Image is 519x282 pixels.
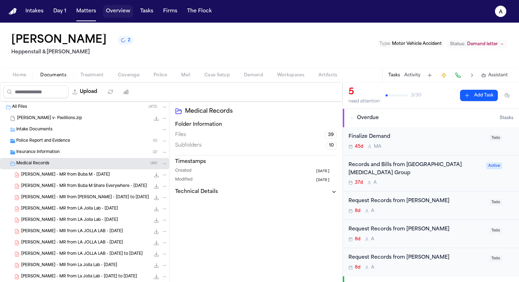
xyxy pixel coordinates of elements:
[103,5,133,18] button: Overview
[153,115,160,122] button: Download Peterson v- Pavillions.zip
[404,72,420,78] button: Activity
[21,206,118,212] span: [PERSON_NAME] - MR from LA Jolla Lab - [DATE]
[185,107,337,116] h2: Medical Records
[204,72,230,78] span: Case Setup
[175,188,337,195] button: Technical Details
[153,273,160,280] button: Download D. Peterson - MR from La Jolla Lab - 6.28.24 to 6.28.24
[16,161,49,167] span: Medical Records
[153,262,160,269] button: Download D. Peterson - MR from La Jolla Lab - 6.28.24
[153,171,160,178] button: Download D. Peterson - MR from Buba M - 6.29.24
[118,72,139,78] span: Coverage
[343,248,519,276] div: Open task: Request Records from Dr. Hougen
[153,183,160,190] button: Download D. Peterson - MR from Buba M Share Everywhere - 6.29.24
[153,217,160,224] button: Download D. Peterson - MR from LA Jolla Lab - 6.27.24
[377,40,444,47] button: Edit Type: Motor Vehicle Accident
[153,251,160,258] button: Download D. Peterson - MR from LA JOLLA LAB - 6.27.24 to 6.27.24
[481,72,508,78] button: Assistant
[355,265,360,270] span: 8d
[80,72,104,78] span: Treatment
[21,217,118,223] span: [PERSON_NAME] - MR from LA Jolla Lab - [DATE]
[16,127,53,133] span: Intake Documents
[175,131,186,139] span: Files
[316,168,330,174] span: [DATE]
[175,121,337,128] h3: Folder Information
[244,72,263,78] span: Demand
[160,5,180,18] a: Firms
[486,163,502,169] span: Active
[21,183,147,189] span: [PERSON_NAME] - MR from Buba M Share Everywhere - [DATE]
[11,34,107,47] button: Edit matter name
[500,115,513,121] span: 5 task s
[380,42,391,46] span: Type :
[153,139,157,143] span: ( 5 )
[128,37,131,43] span: 2
[467,41,498,47] span: Demand letter
[343,192,519,220] div: Open task: Request Records from Dr. Rhee
[355,180,363,186] span: 37d
[153,194,160,201] button: Download D. Peterson - MR from Dr. Mark Schultzel - 5.1.24 to 10.31.24
[348,87,380,98] div: 5
[154,72,167,78] span: Police
[343,220,519,248] div: Open task: Request Records from Dr. Bakari
[447,40,508,48] button: Change status from Demand letter
[355,236,360,242] span: 8d
[392,42,442,46] span: Motor Vehicle Accident
[11,34,107,47] h1: [PERSON_NAME]
[23,5,46,18] button: Intakes
[355,208,360,214] span: 8d
[489,199,502,206] span: Todo
[371,236,374,242] span: A
[150,161,157,165] span: ( 49 )
[11,48,133,57] h2: Heppenstall & [PERSON_NAME]
[501,90,513,101] button: Hide completed tasks (⌘⇧H)
[175,177,192,183] span: Modified
[181,72,190,78] span: Mail
[348,197,485,205] div: Request Records from [PERSON_NAME]
[184,5,215,18] button: The Flock
[425,70,435,80] button: Add Task
[343,109,519,127] button: Overdue5tasks
[21,263,117,269] span: [PERSON_NAME] - MR from La Jolla Lab - [DATE]
[137,5,156,18] button: Tasks
[50,5,69,18] button: Day 1
[68,86,101,98] button: Upload
[73,5,99,18] button: Matters
[153,205,160,212] button: Download D. Peterson - MR from LA Jolla Lab - 6.27.24
[21,240,123,246] span: [PERSON_NAME] - MR from LA JOLLA LAB - [DATE]
[374,144,381,149] span: M A
[348,99,380,104] div: need attention
[16,149,60,155] span: Insurance Information
[371,265,374,270] span: A
[175,188,218,195] h3: Technical Details
[175,142,202,149] span: Subfolders
[489,227,502,234] span: Todo
[40,72,66,78] span: Documents
[316,177,330,183] span: [DATE]
[318,72,338,78] span: Artifacts
[21,172,110,178] span: [PERSON_NAME] - MR from Buba M - [DATE]
[12,104,27,110] span: All Files
[326,142,337,149] span: 10
[149,105,157,109] span: ( 472 )
[348,254,485,262] div: Request Records from [PERSON_NAME]
[175,168,191,174] span: Created
[371,208,374,214] span: A
[488,72,508,78] span: Assistant
[17,116,82,122] span: [PERSON_NAME] v- Pavillions.zip
[343,155,519,192] div: Open task: Records and Bills from Sports Arena Podiatry Group
[8,8,17,15] img: Finch Logo
[348,133,485,141] div: Finalize Demand
[8,8,17,15] a: Home
[153,239,160,246] button: Download D. Peterson - MR from LA JOLLA LAB - 6.27.24
[316,177,337,183] button: [DATE]
[453,70,463,80] button: Make a Call
[153,150,157,154] span: ( 2 )
[357,114,379,122] span: Overdue
[489,255,502,262] span: Todo
[3,86,68,98] input: Search files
